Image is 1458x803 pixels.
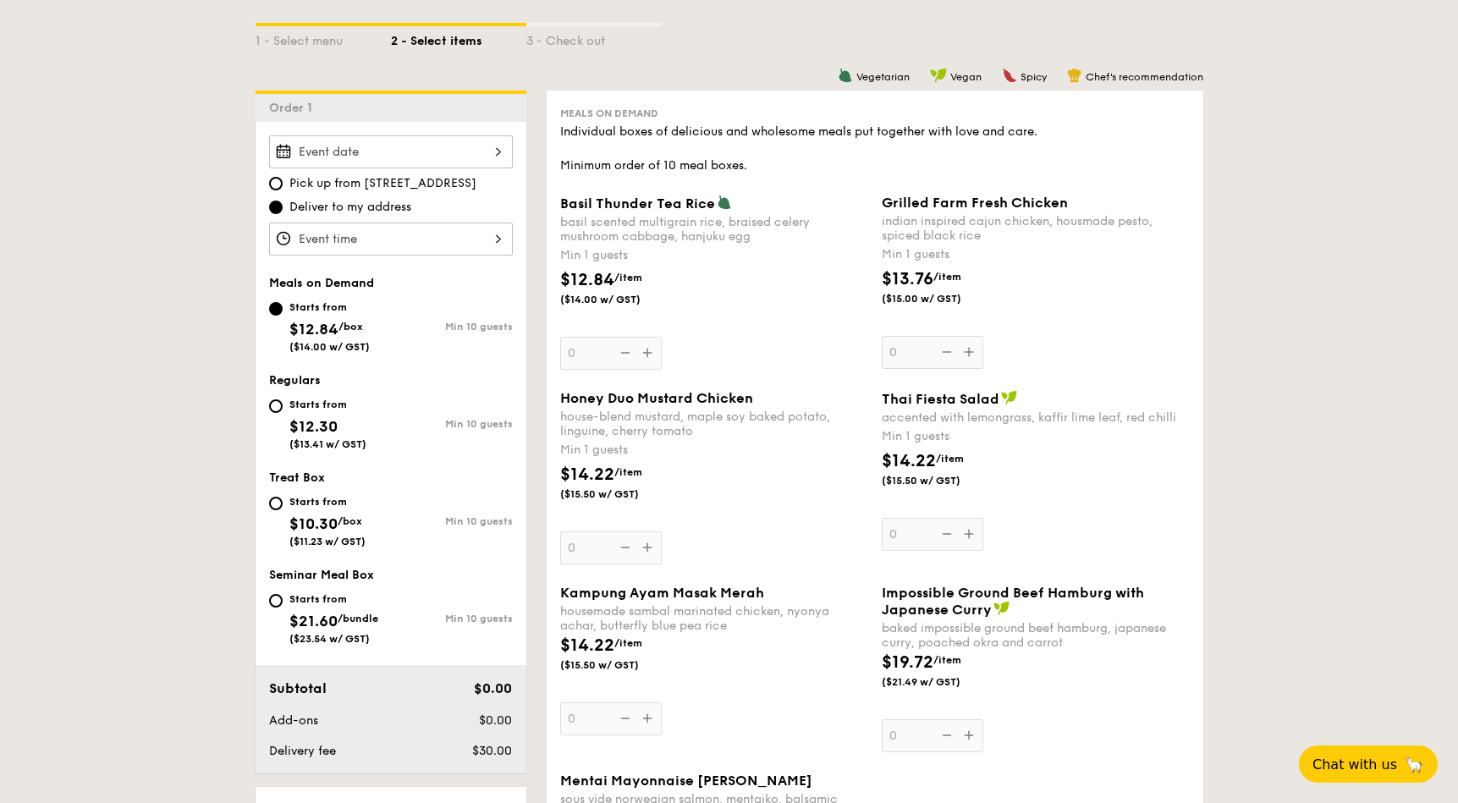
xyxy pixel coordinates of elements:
img: icon-vegan.f8ff3823.svg [1001,390,1018,405]
input: Starts from$12.30($13.41 w/ GST)Min 10 guests [269,399,283,413]
span: Kampung Ayam Masak Merah [560,585,764,601]
span: ($15.50 w/ GST) [560,658,675,672]
span: Delivery fee [269,744,336,758]
span: $30.00 [472,744,512,758]
div: Starts from [289,495,366,509]
div: basil scented multigrain rice, braised celery mushroom cabbage, hanjuku egg [560,215,868,244]
div: housemade sambal marinated chicken, nyonya achar, butterfly blue pea rice [560,604,868,633]
span: /box [338,321,363,333]
span: $12.84 [289,320,338,338]
img: icon-vegetarian.fe4039eb.svg [838,68,853,83]
span: $19.72 [882,652,933,673]
span: Add-ons [269,713,318,728]
div: 1 - Select menu [256,26,391,50]
button: Chat with us🦙 [1299,745,1438,783]
div: 3 - Check out [526,26,662,50]
span: Vegetarian [856,71,910,83]
div: Min 10 guests [391,515,513,527]
div: Min 10 guests [391,418,513,430]
span: ($15.50 w/ GST) [560,487,675,501]
div: Min 1 guests [882,246,1190,263]
span: Seminar Meal Box [269,568,374,582]
span: Thai Fiesta Salad [882,391,999,407]
span: $14.22 [560,465,614,485]
span: $14.22 [560,635,614,656]
span: Chat with us [1312,756,1397,773]
span: $10.30 [289,514,338,533]
span: 🦙 [1404,755,1424,774]
span: ($15.50 w/ GST) [882,474,997,487]
input: Event time [269,223,513,256]
span: $0.00 [479,713,512,728]
input: Deliver to my address [269,201,283,214]
span: /item [933,271,961,283]
span: ($23.54 w/ GST) [289,633,370,645]
span: ($21.49 w/ GST) [882,675,997,689]
span: Deliver to my address [289,199,411,216]
div: Starts from [289,592,378,606]
span: /item [933,654,961,666]
span: Spicy [1021,71,1047,83]
span: ($14.00 w/ GST) [560,293,675,306]
span: ($14.00 w/ GST) [289,341,370,353]
span: $21.60 [289,612,338,630]
div: Min 1 guests [560,247,868,264]
span: $12.84 [560,270,614,290]
div: accented with lemongrass, kaffir lime leaf, red chilli [882,410,1190,425]
span: $14.22 [882,451,936,471]
span: Chef's recommendation [1086,71,1203,83]
span: Honey Duo Mustard Chicken [560,390,753,406]
span: ($15.00 w/ GST) [882,292,997,305]
span: Meals on Demand [560,107,658,119]
span: Mentai Mayonnaise [PERSON_NAME] [560,773,812,789]
div: house-blend mustard, maple soy baked potato, linguine, cherry tomato [560,410,868,438]
img: icon-vegan.f8ff3823.svg [993,601,1010,616]
span: Vegan [950,71,982,83]
img: icon-spicy.37a8142b.svg [1002,68,1017,83]
input: Pick up from [STREET_ADDRESS] [269,177,283,190]
img: icon-chef-hat.a58ddaea.svg [1067,68,1082,83]
span: Basil Thunder Tea Rice [560,195,715,212]
div: Min 1 guests [882,428,1190,445]
img: icon-vegan.f8ff3823.svg [930,68,947,83]
span: /item [614,272,642,283]
span: /box [338,515,362,527]
span: Treat Box [269,470,325,485]
div: 2 - Select items [391,26,526,50]
span: Impossible Ground Beef Hamburg with Japanese Curry [882,585,1144,618]
span: $12.30 [289,417,338,436]
span: Regulars [269,373,321,388]
span: ($11.23 w/ GST) [289,536,366,547]
input: Starts from$10.30/box($11.23 w/ GST)Min 10 guests [269,497,283,510]
span: Pick up from [STREET_ADDRESS] [289,175,476,192]
span: /item [936,453,964,465]
span: Grilled Farm Fresh Chicken [882,195,1068,211]
span: /item [614,466,642,478]
div: Starts from [289,300,370,314]
img: icon-vegetarian.fe4039eb.svg [717,195,732,210]
span: /item [614,637,642,649]
div: indian inspired cajun chicken, housmade pesto, spiced black rice [882,214,1190,243]
span: /bundle [338,613,378,624]
div: Min 10 guests [391,321,513,333]
input: Event date [269,135,513,168]
div: baked impossible ground beef hamburg, japanese curry, poached okra and carrot [882,621,1190,650]
div: Min 1 guests [560,442,868,459]
span: $0.00 [474,680,512,696]
input: Starts from$12.84/box($14.00 w/ GST)Min 10 guests [269,302,283,316]
div: Individual boxes of delicious and wholesome meals put together with love and care. Minimum order ... [560,124,1190,174]
input: Starts from$21.60/bundle($23.54 w/ GST)Min 10 guests [269,594,283,608]
span: $13.76 [882,269,933,289]
span: Order 1 [269,101,319,115]
div: Starts from [289,398,366,411]
span: Meals on Demand [269,276,374,290]
span: ($13.41 w/ GST) [289,438,366,450]
span: Subtotal [269,680,327,696]
div: Min 10 guests [391,613,513,624]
